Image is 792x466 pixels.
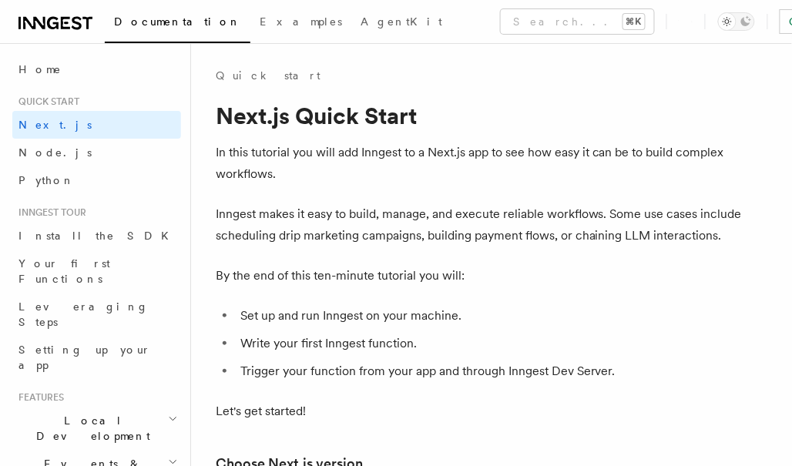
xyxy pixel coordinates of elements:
span: Home [18,62,62,77]
li: Write your first Inngest function. [236,333,767,354]
span: Leveraging Steps [18,300,149,328]
p: Inngest makes it easy to build, manage, and execute reliable workflows. Some use cases include sc... [216,203,767,246]
button: Toggle dark mode [718,12,755,31]
a: Node.js [12,139,181,166]
a: Your first Functions [12,250,181,293]
span: Your first Functions [18,257,110,285]
span: Features [12,391,64,404]
li: Trigger your function from your app and through Inngest Dev Server. [236,360,767,382]
span: Documentation [114,15,241,28]
a: Leveraging Steps [12,293,181,336]
a: Install the SDK [12,222,181,250]
a: Setting up your app [12,336,181,379]
span: Inngest tour [12,206,86,219]
span: Examples [260,15,342,28]
p: By the end of this ten-minute tutorial you will: [216,265,767,287]
span: Local Development [12,413,168,444]
span: Node.js [18,146,92,159]
a: Examples [250,5,351,42]
h1: Next.js Quick Start [216,102,767,129]
span: Next.js [18,119,92,131]
li: Set up and run Inngest on your machine. [236,305,767,327]
span: Python [18,174,75,186]
a: Python [12,166,181,194]
a: Next.js [12,111,181,139]
span: Quick start [12,96,79,108]
a: Documentation [105,5,250,43]
span: Install the SDK [18,230,178,242]
a: AgentKit [351,5,451,42]
kbd: ⌘K [623,14,645,29]
button: Local Development [12,407,181,450]
p: Let's get started! [216,401,767,422]
span: Setting up your app [18,344,151,371]
a: Home [12,55,181,83]
p: In this tutorial you will add Inngest to a Next.js app to see how easy it can be to build complex... [216,142,767,185]
span: AgentKit [361,15,442,28]
a: Quick start [216,68,320,83]
button: Search...⌘K [501,9,654,34]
